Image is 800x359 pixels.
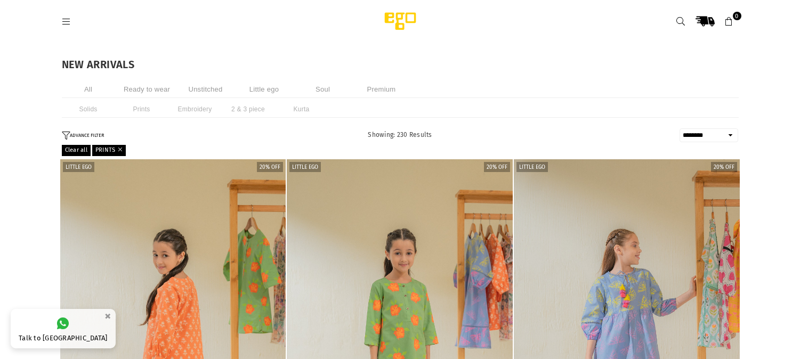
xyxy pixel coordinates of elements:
label: Little EGO [289,162,321,172]
li: Little ego [238,80,291,98]
li: Unstitched [179,80,232,98]
li: Soul [296,80,350,98]
span: Showing: 230 Results [368,131,432,138]
img: Ego [355,11,446,32]
label: 20% off [711,162,737,172]
a: Clear all [62,145,91,156]
label: 20% off [257,162,283,172]
li: Premium [355,80,408,98]
a: Search [672,12,691,31]
li: All [62,80,115,98]
label: Little EGO [516,162,548,172]
li: Embroidery [168,101,222,118]
h1: NEW ARRIVALS [62,59,739,70]
a: 0 [720,12,739,31]
label: Little EGO [63,162,94,172]
li: Solids [62,101,115,118]
button: × [101,307,114,325]
li: 2 & 3 piece [222,101,275,118]
li: Prints [115,101,168,118]
li: Kurta [275,101,328,118]
button: ADVANCE FILTER [62,131,104,140]
a: PRINTS [92,145,126,156]
a: Talk to [GEOGRAPHIC_DATA] [11,309,116,348]
span: 0 [733,12,741,20]
a: Menu [57,17,76,25]
label: 20% off [484,162,510,172]
li: Ready to wear [120,80,174,98]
